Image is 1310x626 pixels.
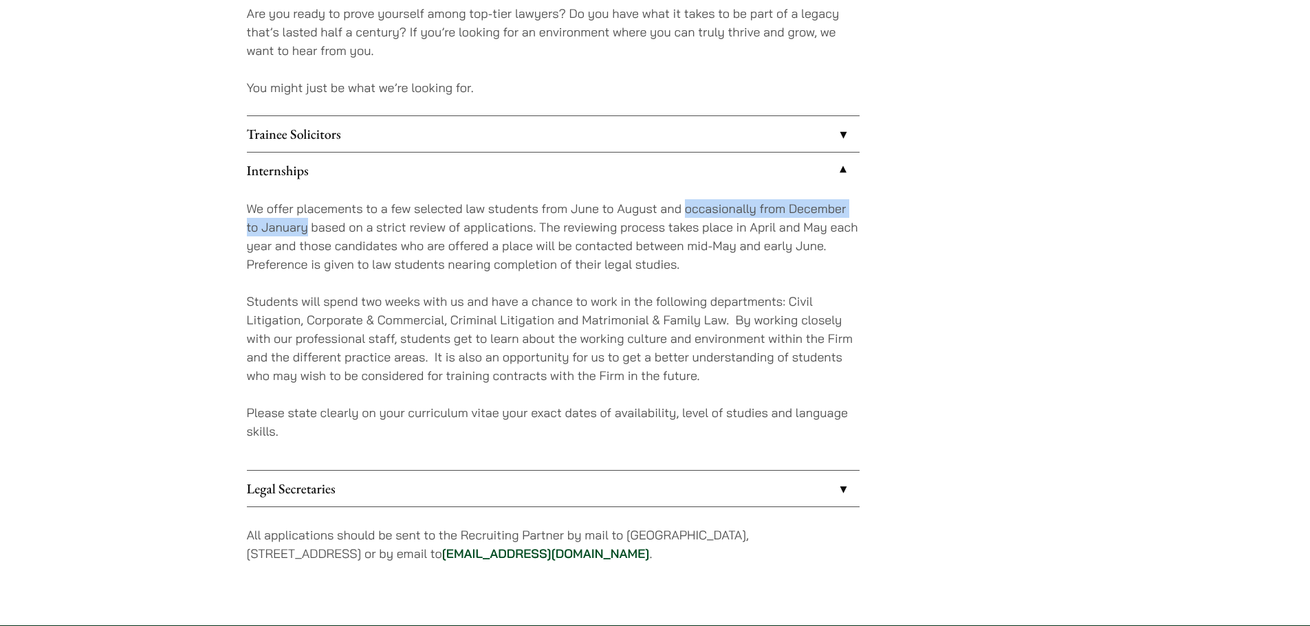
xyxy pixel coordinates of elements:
[247,188,860,470] div: Internships
[247,153,860,188] a: Internships
[247,292,860,385] p: Students will spend two weeks with us and have a chance to work in the following departments: Civ...
[247,526,860,563] p: All applications should be sent to the Recruiting Partner by mail to [GEOGRAPHIC_DATA], [STREET_A...
[247,471,860,506] a: Legal Secretaries
[247,199,860,273] p: We offer placements to a few selected law students from June to August and occasionally from Dece...
[247,116,860,152] a: Trainee Solicitors
[247,403,860,440] p: Please state clearly on your curriculum vitae your exact dates of availability, level of studies ...
[442,546,650,561] a: [EMAIL_ADDRESS][DOMAIN_NAME]
[247,78,860,97] p: You might just be what we’re looking for.
[247,4,860,60] p: Are you ready to prove yourself among top-tier lawyers? Do you have what it takes to be part of a...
